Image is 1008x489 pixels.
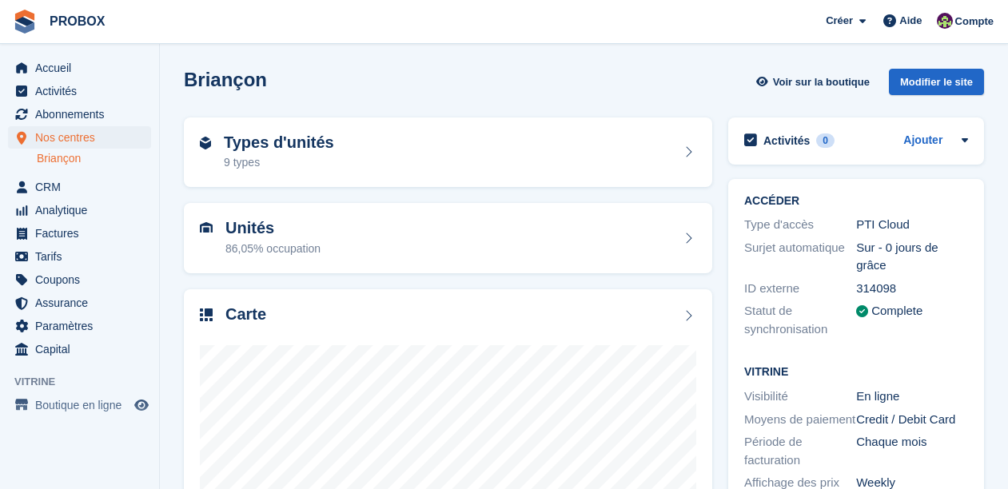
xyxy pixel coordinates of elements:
[35,80,131,102] span: Activités
[200,308,213,321] img: map-icn-33ee37083ee616e46c38cad1a60f524a97daa1e2b2c8c0bc3eb3415660979fc1.svg
[889,69,984,101] a: Modifier le site
[184,203,712,273] a: Unités 86,05% occupation
[773,74,870,90] span: Voir sur la boutique
[35,222,131,245] span: Factures
[8,199,151,221] a: menu
[955,14,994,30] span: Compte
[13,10,37,34] img: stora-icon-8386f47178a22dfd0bd8f6a31ec36ba5ce8667c1dd55bd0f319d3a0aa187defe.svg
[744,433,856,469] div: Période de facturation
[856,239,968,275] div: Sur - 0 jours de grâce
[8,315,151,337] a: menu
[856,388,968,406] div: En ligne
[35,315,131,337] span: Paramètres
[744,216,856,234] div: Type d'accès
[871,302,922,320] div: Complete
[763,133,810,148] h2: Activités
[744,388,856,406] div: Visibilité
[8,394,151,416] a: menu
[200,222,213,233] img: unit-icn-7be61d7bf1b0ce9d3e12c5938cc71ed9869f7b940bace4675aadf7bd6d80202e.svg
[744,302,856,338] div: Statut de synchronisation
[35,338,131,360] span: Capital
[225,219,321,237] h2: Unités
[903,132,942,150] a: Ajouter
[8,126,151,149] a: menu
[200,137,211,149] img: unit-type-icn-2b2737a686de81e16bb02015468b77c625bbabd49415b5ef34ead5e3b44a266d.svg
[8,268,151,291] a: menu
[8,222,151,245] a: menu
[826,13,853,29] span: Créer
[8,57,151,79] a: menu
[224,154,334,171] div: 9 types
[755,69,876,95] a: Voir sur la boutique
[43,8,111,34] a: PROBOX
[744,195,968,208] h2: ACCÉDER
[37,151,151,166] a: Briançon
[132,396,151,415] a: Boutique d'aperçu
[856,216,968,234] div: PTI Cloud
[224,133,334,152] h2: Types d'unités
[8,245,151,268] a: menu
[8,80,151,102] a: menu
[225,241,321,257] div: 86,05% occupation
[8,338,151,360] a: menu
[14,374,159,390] span: Vitrine
[35,292,131,314] span: Assurance
[744,239,856,275] div: Surjet automatique
[35,176,131,198] span: CRM
[856,411,968,429] div: Credit / Debit Card
[937,13,953,29] img: Jackson Collins
[856,433,968,469] div: Chaque mois
[744,280,856,298] div: ID externe
[8,103,151,125] a: menu
[35,394,131,416] span: Boutique en ligne
[8,292,151,314] a: menu
[744,411,856,429] div: Moyens de paiement
[35,245,131,268] span: Tarifs
[899,13,922,29] span: Aide
[35,126,131,149] span: Nos centres
[184,117,712,188] a: Types d'unités 9 types
[184,69,267,90] h2: Briançon
[35,199,131,221] span: Analytique
[35,103,131,125] span: Abonnements
[225,305,266,324] h2: Carte
[744,366,968,379] h2: Vitrine
[856,280,968,298] div: 314098
[889,69,984,95] div: Modifier le site
[35,57,131,79] span: Accueil
[816,133,835,148] div: 0
[35,268,131,291] span: Coupons
[8,176,151,198] a: menu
